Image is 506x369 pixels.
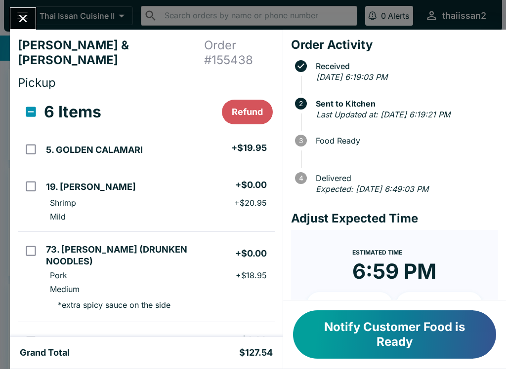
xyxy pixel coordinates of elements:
h3: 6 Items [44,102,101,122]
h5: 73. [PERSON_NAME] (DRUNKEN NOODLES) [46,244,235,267]
p: + $18.95 [236,270,267,280]
button: Refund [222,100,273,124]
h5: + $0.00 [235,179,267,191]
h5: 86. PANANG [PERSON_NAME] [46,336,179,348]
span: Sent to Kitchen [311,99,498,108]
h5: + $0.00 [235,334,267,346]
button: + 10 [307,292,393,317]
span: Pickup [18,75,56,90]
text: 4 [298,174,303,182]
p: Mild [50,212,66,221]
em: Last Updated at: [DATE] 6:19:21 PM [316,110,450,119]
h4: Order # 155438 [204,38,274,68]
span: Food Ready [311,136,498,145]
h4: [PERSON_NAME] & [PERSON_NAME] [18,38,204,68]
button: Close [10,8,36,29]
h5: Grand Total [20,347,70,359]
em: Expected: [DATE] 6:49:03 PM [316,184,428,194]
h4: Adjust Expected Time [291,211,498,226]
h4: Order Activity [291,37,498,52]
h5: + $0.00 [235,248,267,259]
button: + 20 [396,292,482,317]
text: 3 [299,137,303,145]
h5: + $19.95 [231,142,267,154]
h5: 5. GOLDEN CALAMARI [46,144,143,156]
p: Shrimp [50,198,76,208]
text: 2 [299,100,303,108]
em: [DATE] 6:19:03 PM [316,72,387,82]
span: Received [311,62,498,71]
h5: 19. [PERSON_NAME] [46,181,136,193]
button: Notify Customer Food is Ready [293,310,496,359]
span: Delivered [311,174,498,183]
span: Estimated Time [352,249,402,256]
p: Pork [50,270,67,280]
time: 6:59 PM [352,258,436,284]
h5: $127.54 [239,347,273,359]
p: * extra spicy sauce on the side [50,300,170,310]
p: + $20.95 [234,198,267,208]
p: Medium [50,284,80,294]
